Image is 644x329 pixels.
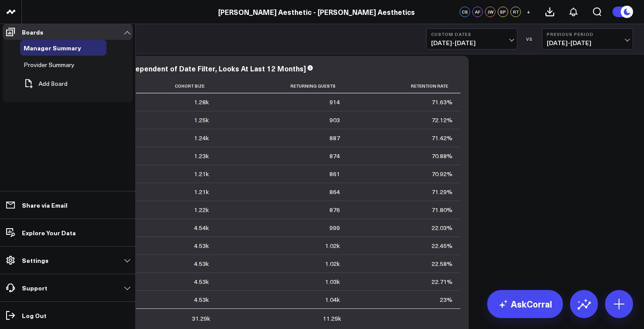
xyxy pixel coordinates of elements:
p: Support [22,284,47,291]
p: Settings [22,257,49,264]
div: 1.21k [194,187,209,196]
span: [DATE] - [DATE] [547,39,628,46]
button: Add Board [20,74,67,93]
a: Manager Summary [24,44,81,51]
p: Explore Your Data [22,229,76,236]
div: 22.45% [432,241,453,250]
div: CS [460,7,470,17]
span: [DATE] - [DATE] [431,39,513,46]
div: 31.29k [192,314,210,323]
span: + [527,9,531,15]
div: RT [510,7,521,17]
button: + [523,7,534,17]
b: Previous Period [547,32,628,37]
div: 1.28k [194,98,209,106]
div: 70.92% [432,170,453,178]
div: 1.25k [194,116,209,124]
a: Log Out [3,308,133,323]
div: Bookings Retention Rate [Independent of Date Filter, Looks At Last 12 Months] [37,64,306,73]
div: 4.53k [194,241,209,250]
p: Share via Email [22,202,67,209]
div: 22.58% [432,259,453,268]
div: AF [472,7,483,17]
div: 22.71% [432,277,453,286]
div: 861 [329,170,340,178]
div: 914 [329,98,340,106]
div: 4.53k [194,277,209,286]
th: Returning Guests [217,79,347,93]
div: 72.12% [432,116,453,124]
th: Retention Rate [348,79,460,93]
div: 1.24k [194,134,209,142]
div: 4.53k [194,259,209,268]
div: VS [522,36,538,42]
div: SP [498,7,508,17]
span: Provider Summary [24,60,74,69]
div: 4.54k [194,223,209,232]
a: AskCorral [487,290,563,318]
div: 71.63% [432,98,453,106]
b: Custom Dates [431,32,513,37]
div: 1.04k [325,295,340,304]
div: 71.42% [432,134,453,142]
span: Manager Summary [24,43,81,52]
button: Custom Dates[DATE]-[DATE] [426,28,517,50]
p: Log Out [22,312,46,319]
div: 4.53k [194,295,209,304]
div: 876 [329,205,340,214]
a: [PERSON_NAME] Aesthetic - [PERSON_NAME] Aesthetics [218,7,415,17]
div: 1.21k [194,170,209,178]
div: 22.03% [432,223,453,232]
div: 1.02k [325,259,340,268]
div: 887 [329,134,340,142]
div: 864 [329,187,340,196]
div: 1.03k [325,277,340,286]
p: Boards [22,28,43,35]
div: 903 [329,116,340,124]
div: 71.29% [432,187,453,196]
th: Cohort Size [121,79,217,93]
button: Previous Period[DATE]-[DATE] [542,28,633,50]
div: 874 [329,152,340,160]
div: 11.29k [323,314,341,323]
div: 71.80% [432,205,453,214]
div: 70.88% [432,152,453,160]
a: Provider Summary [24,61,74,68]
div: 1.22k [194,205,209,214]
div: 1.02k [325,241,340,250]
div: 999 [329,223,340,232]
div: JW [485,7,495,17]
div: 23% [440,295,453,304]
div: 1.23k [194,152,209,160]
